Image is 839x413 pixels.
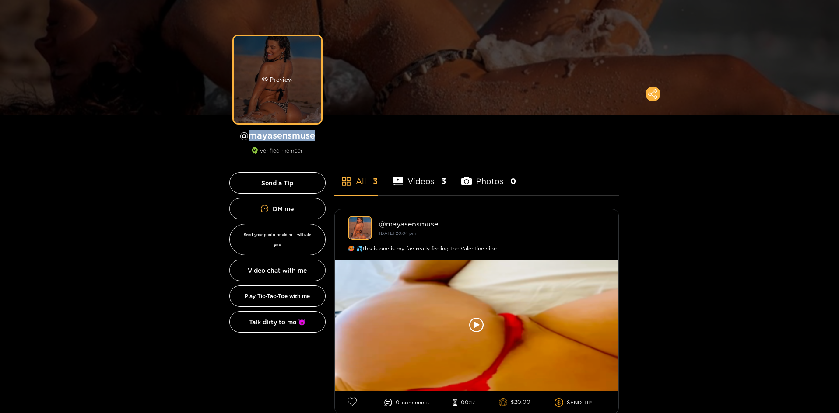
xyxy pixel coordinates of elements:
li: Videos [393,156,446,195]
button: Send your photo or video, I will rate you [229,224,326,255]
small: [DATE] 20:04 pm [379,231,416,236]
div: 🥵 💦this is one is my fav really feeling the Valentine vibe [348,244,605,253]
span: comment s [402,399,429,406]
li: 00:17 [453,399,475,406]
span: eye [262,76,268,82]
div: verified member [229,147,326,163]
button: Play Tic-Tac-Toe with me [229,285,326,307]
span: 0 [510,176,516,187]
span: appstore [341,176,351,187]
div: @ mayasensmuse [379,220,605,228]
img: mayasensmuse [348,216,372,240]
li: $20.00 [499,398,531,407]
li: All [334,156,378,195]
span: dollar [555,398,567,407]
li: Photos [461,156,516,195]
h1: @ mayasensmuse [229,130,326,141]
li: 0 [384,399,429,406]
span: 3 [441,176,446,187]
div: Preview [262,75,293,85]
button: DM me [229,198,326,219]
li: SEND TIP [555,398,592,407]
span: 3 [373,176,378,187]
button: Talk dirty to me 😈 [229,311,326,333]
button: Video chat with me [229,260,326,281]
button: Send a Tip [229,172,326,194]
